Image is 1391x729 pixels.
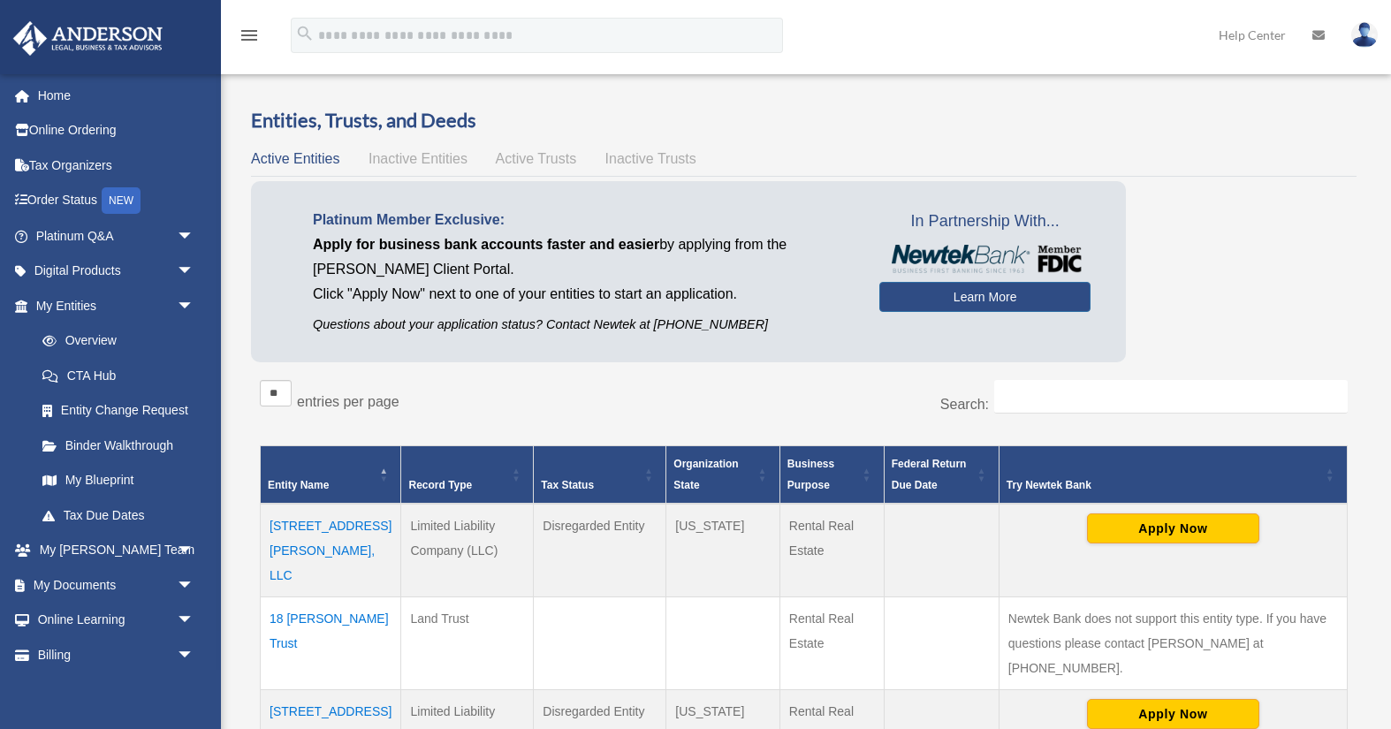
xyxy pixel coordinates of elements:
[12,567,221,603] a: My Documentsarrow_drop_down
[999,596,1347,689] td: Newtek Bank does not support this entity type. If you have questions please contact [PERSON_NAME]...
[177,254,212,290] span: arrow_drop_down
[879,282,1091,312] a: Learn More
[779,504,884,597] td: Rental Real Estate
[673,458,738,491] span: Organization State
[666,445,780,504] th: Organization State: Activate to sort
[534,445,666,504] th: Tax Status: Activate to sort
[999,445,1347,504] th: Try Newtek Bank : Activate to sort
[408,479,472,491] span: Record Type
[12,254,221,289] a: Digital Productsarrow_drop_down
[12,218,221,254] a: Platinum Q&Aarrow_drop_down
[779,445,884,504] th: Business Purpose: Activate to sort
[313,314,853,336] p: Questions about your application status? Contact Newtek at [PHONE_NUMBER]
[12,183,221,219] a: Order StatusNEW
[268,479,329,491] span: Entity Name
[12,603,221,638] a: Online Learningarrow_drop_down
[787,458,834,491] span: Business Purpose
[401,596,534,689] td: Land Trust
[496,151,577,166] span: Active Trusts
[251,107,1357,134] h3: Entities, Trusts, and Deeds
[1351,22,1378,48] img: User Pic
[12,113,221,148] a: Online Ordering
[12,637,221,672] a: Billingarrow_drop_down
[239,31,260,46] a: menu
[25,393,212,429] a: Entity Change Request
[401,445,534,504] th: Record Type: Activate to sort
[295,24,315,43] i: search
[12,288,212,323] a: My Entitiesarrow_drop_down
[940,397,989,412] label: Search:
[8,21,168,56] img: Anderson Advisors Platinum Portal
[541,479,594,491] span: Tax Status
[177,637,212,673] span: arrow_drop_down
[605,151,696,166] span: Inactive Trusts
[251,151,339,166] span: Active Entities
[666,504,780,597] td: [US_STATE]
[261,445,401,504] th: Entity Name: Activate to invert sorting
[888,245,1082,273] img: NewtekBankLogoSM.png
[313,237,659,252] span: Apply for business bank accounts faster and easier
[313,232,853,282] p: by applying from the [PERSON_NAME] Client Portal.
[369,151,467,166] span: Inactive Entities
[1087,513,1259,543] button: Apply Now
[261,504,401,597] td: [STREET_ADDRESS][PERSON_NAME], LLC
[12,78,221,113] a: Home
[25,358,212,393] a: CTA Hub
[534,504,666,597] td: Disregarded Entity
[12,533,221,568] a: My [PERSON_NAME] Teamarrow_drop_down
[25,497,212,533] a: Tax Due Dates
[177,288,212,324] span: arrow_drop_down
[1087,699,1259,729] button: Apply Now
[884,445,999,504] th: Federal Return Due Date: Activate to sort
[177,533,212,569] span: arrow_drop_down
[25,323,203,359] a: Overview
[401,504,534,597] td: Limited Liability Company (LLC)
[892,458,967,491] span: Federal Return Due Date
[177,603,212,639] span: arrow_drop_down
[25,463,212,498] a: My Blueprint
[261,596,401,689] td: 18 [PERSON_NAME] Trust
[239,25,260,46] i: menu
[879,208,1091,236] span: In Partnership With...
[313,282,853,307] p: Click "Apply Now" next to one of your entities to start an application.
[779,596,884,689] td: Rental Real Estate
[12,148,221,183] a: Tax Organizers
[313,208,853,232] p: Platinum Member Exclusive:
[177,218,212,254] span: arrow_drop_down
[1007,475,1320,496] div: Try Newtek Bank
[297,394,399,409] label: entries per page
[25,428,212,463] a: Binder Walkthrough
[102,187,141,214] div: NEW
[177,567,212,604] span: arrow_drop_down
